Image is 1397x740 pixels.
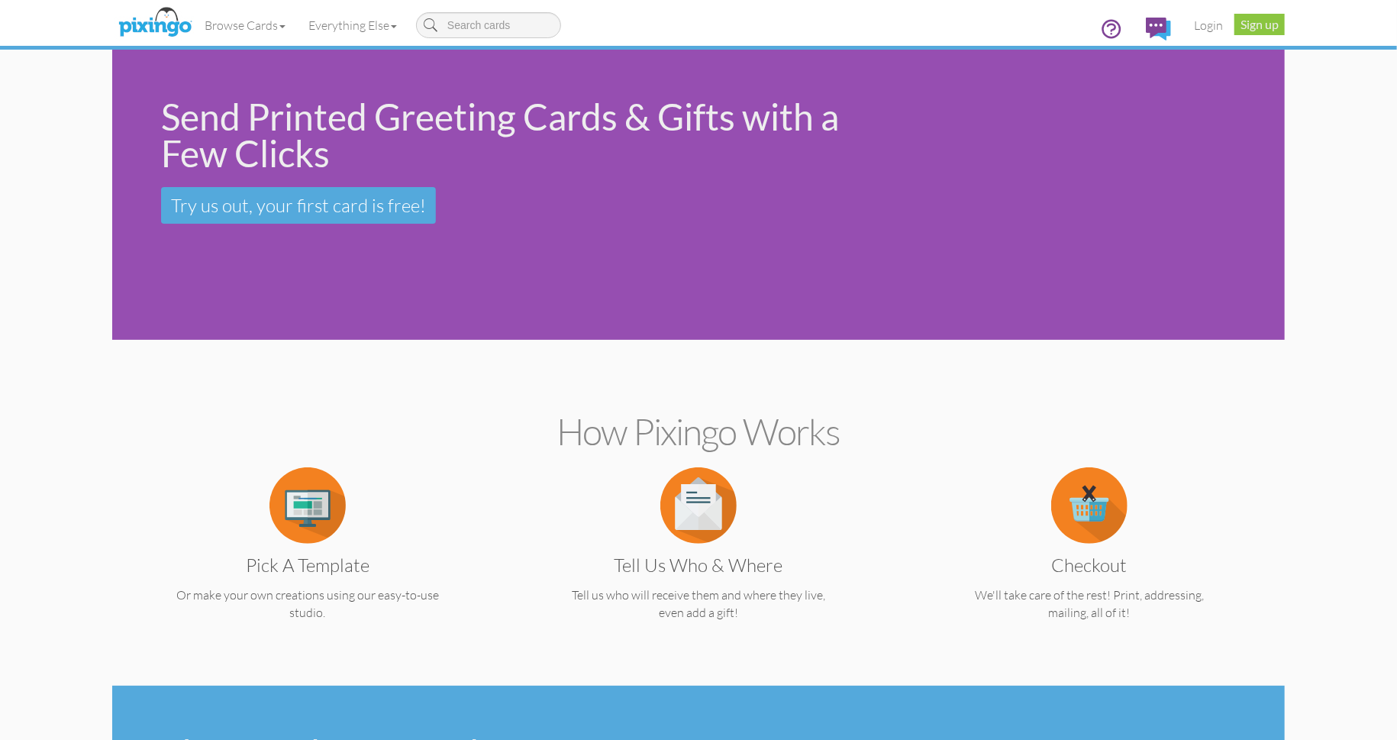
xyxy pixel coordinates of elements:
[1051,467,1128,544] img: item.alt
[660,467,737,544] img: item.alt
[1146,18,1171,40] img: comments.svg
[269,467,346,544] img: item.alt
[533,496,864,622] a: Tell us Who & Where Tell us who will receive them and where they live, even add a gift!
[544,555,853,575] h3: Tell us Who & Where
[935,555,1244,575] h3: Checkout
[416,12,561,38] input: Search cards
[533,587,864,622] p: Tell us who will receive them and where they live, even add a gift!
[139,412,1258,452] h2: How Pixingo works
[161,187,436,224] a: Try us out, your first card is free!
[297,6,408,44] a: Everything Else
[171,194,426,217] span: Try us out, your first card is free!
[153,555,462,575] h3: Pick a Template
[924,496,1255,622] a: Checkout We'll take care of the rest! Print, addressing, mailing, all of it!
[115,4,195,42] img: pixingo logo
[193,6,297,44] a: Browse Cards
[1182,6,1234,44] a: Login
[142,587,473,622] p: Or make your own creations using our easy-to-use studio.
[1234,14,1285,35] a: Sign up
[142,496,473,622] a: Pick a Template Or make your own creations using our easy-to-use studio.
[161,99,882,172] div: Send Printed Greeting Cards & Gifts with a Few Clicks
[924,587,1255,622] p: We'll take care of the rest! Print, addressing, mailing, all of it!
